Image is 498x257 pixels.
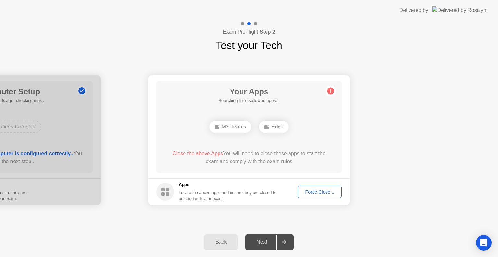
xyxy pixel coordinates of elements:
h5: Apps [179,182,277,188]
div: Force Close... [300,189,339,195]
button: Next [245,234,294,250]
div: MS Teams [209,121,251,133]
div: Edge [259,121,289,133]
h1: Test your Tech [216,38,282,53]
h5: Searching for disallowed apps... [219,97,279,104]
b: Step 2 [260,29,275,35]
div: Locate the above apps and ensure they are closed to proceed with your exam. [179,189,277,202]
div: Open Intercom Messenger [476,235,492,251]
div: Delivered by [399,6,428,14]
span: Close the above Apps [172,151,223,156]
button: Force Close... [298,186,342,198]
h4: Exam Pre-flight: [223,28,275,36]
div: Next [247,239,276,245]
h1: Your Apps [219,86,279,97]
div: You will need to close these apps to start the exam and comply with the exam rules [166,150,333,165]
button: Back [204,234,238,250]
img: Delivered by Rosalyn [432,6,486,14]
div: Back [206,239,236,245]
